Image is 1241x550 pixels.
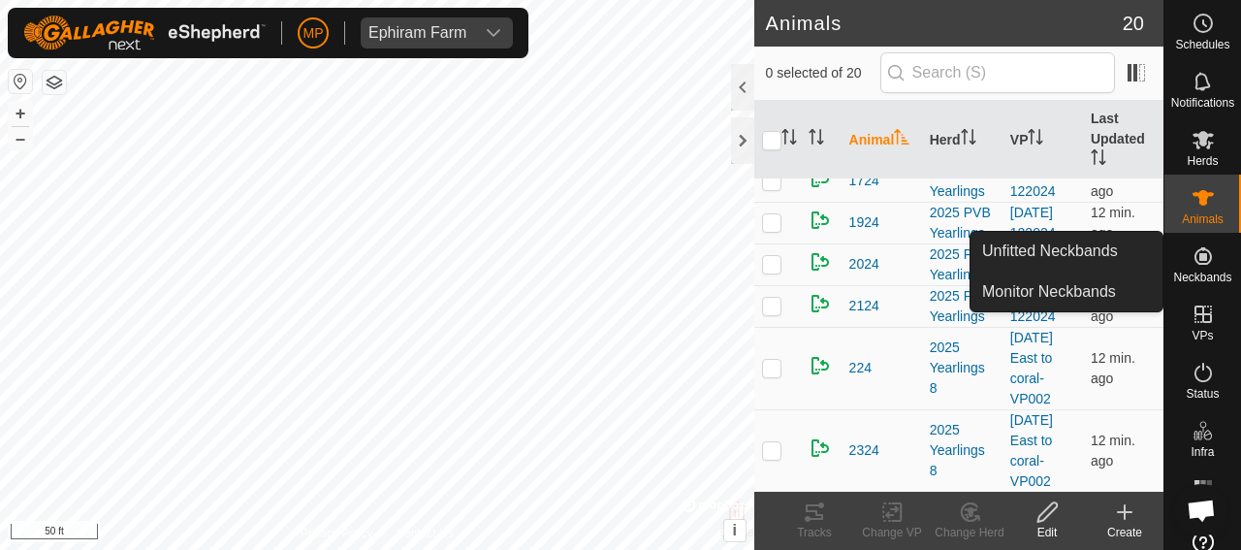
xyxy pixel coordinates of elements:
[849,254,879,275] span: 2024
[930,161,995,202] div: 2025 PVB Yearlings
[9,127,32,150] button: –
[1192,330,1213,341] span: VPs
[766,63,880,83] span: 0 selected of 20
[930,203,995,243] div: 2025 PVB Yearlings
[1010,163,1056,199] a: [DATE] 122024
[781,132,797,147] p-sorticon: Activate to sort
[776,524,853,541] div: Tracks
[1175,39,1229,50] span: Schedules
[1091,163,1135,199] span: Sep 9, 2025, 5:03 PM
[1123,9,1144,38] span: 20
[982,240,1118,263] span: Unfitted Neckbands
[930,244,995,285] div: 2025 PVB Yearlings
[849,212,879,233] span: 1924
[849,358,872,378] span: 224
[1091,288,1135,324] span: Sep 9, 2025, 5:03 PM
[971,232,1162,271] a: Unfitted Neckbands
[971,273,1162,311] a: Monitor Neckbands
[809,132,824,147] p-sorticon: Activate to sort
[1091,205,1135,241] span: Sep 9, 2025, 5:03 PM
[849,440,879,461] span: 2324
[809,250,832,274] img: returning on
[396,525,453,542] a: Contact Us
[301,525,373,542] a: Privacy Policy
[23,16,266,50] img: Gallagher Logo
[809,292,832,315] img: returning on
[1182,213,1224,225] span: Animals
[1086,524,1163,541] div: Create
[809,354,832,377] img: returning on
[43,71,66,94] button: Map Layers
[1171,97,1234,109] span: Notifications
[732,522,736,538] span: i
[853,524,931,541] div: Change VP
[982,280,1116,304] span: Monitor Neckbands
[931,524,1008,541] div: Change Herd
[1091,350,1135,386] span: Sep 9, 2025, 5:03 PM
[1010,330,1053,406] a: [DATE] East to coral-VP002
[1028,132,1043,147] p-sorticon: Activate to sort
[1173,272,1231,283] span: Neckbands
[1010,288,1056,324] a: [DATE] 122024
[930,286,995,327] div: 2025 PVB Yearlings
[1091,433,1135,469] span: Sep 9, 2025, 5:03 PM
[474,17,513,49] div: dropdown trigger
[849,171,879,191] span: 1724
[880,52,1115,93] input: Search (S)
[842,101,922,179] th: Animal
[922,101,1002,179] th: Herd
[930,420,995,481] div: 2025 Yearlings 8
[1008,524,1086,541] div: Edit
[1186,388,1219,400] span: Status
[361,17,474,49] span: Ephiram Farm
[368,25,466,41] div: Ephiram Farm
[766,12,1123,35] h2: Animals
[809,209,832,232] img: returning on
[1083,101,1163,179] th: Last Updated
[1091,152,1106,168] p-sorticon: Activate to sort
[1010,412,1053,489] a: [DATE] East to coral-VP002
[1187,155,1218,167] span: Herds
[303,23,324,44] span: MP
[961,132,976,147] p-sorticon: Activate to sort
[9,70,32,93] button: Reset Map
[9,102,32,125] button: +
[849,296,879,316] span: 2124
[724,520,746,541] button: i
[1002,101,1083,179] th: VP
[1010,205,1056,241] a: [DATE] 122024
[894,132,909,147] p-sorticon: Activate to sort
[1191,446,1214,458] span: Infra
[1175,484,1227,536] div: Open chat
[930,338,995,399] div: 2025 Yearlings 8
[809,437,832,460] img: returning on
